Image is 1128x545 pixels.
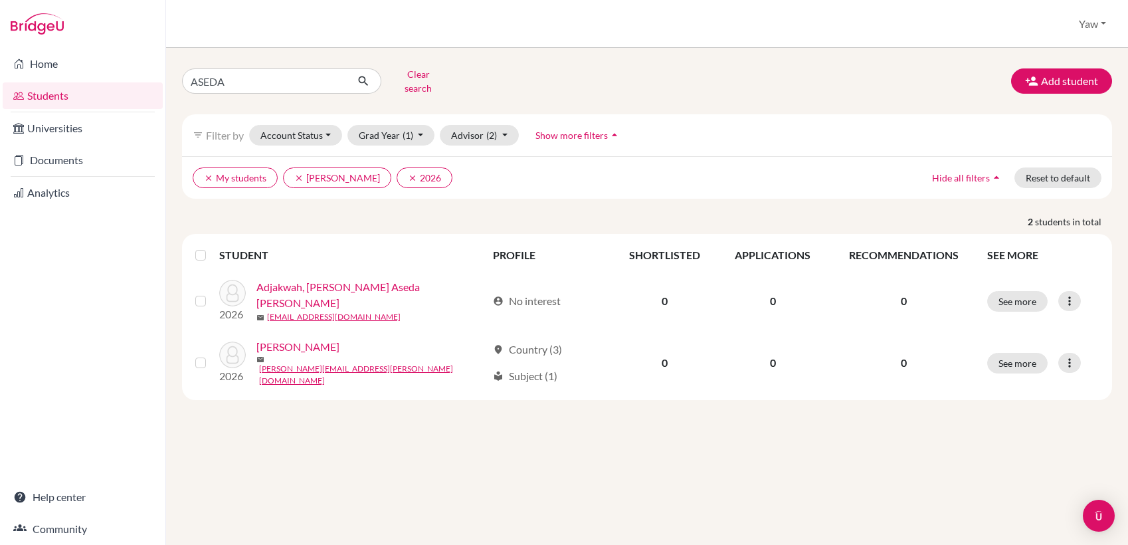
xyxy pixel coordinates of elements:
span: mail [256,356,264,364]
a: Documents [3,147,163,173]
span: account_circle [493,296,504,306]
button: See more [987,353,1048,374]
p: 2026 [219,306,246,322]
button: Clear search [381,64,455,98]
td: 0 [717,271,828,331]
th: SEE MORE [979,239,1107,271]
button: Grad Year(1) [347,125,435,146]
i: arrow_drop_up [608,128,621,142]
button: Account Status [249,125,342,146]
span: local_library [493,371,504,381]
i: filter_list [193,130,203,140]
img: Bridge-U [11,13,64,35]
button: Hide all filtersarrow_drop_up [921,167,1014,188]
th: STUDENT [219,239,485,271]
div: Open Intercom Messenger [1083,500,1115,532]
a: [PERSON_NAME] [256,339,339,355]
button: See more [987,291,1048,312]
button: Reset to default [1014,167,1101,188]
a: Analytics [3,179,163,206]
td: 0 [612,271,717,331]
strong: 2 [1028,215,1035,229]
a: Community [3,516,163,542]
a: Home [3,51,163,77]
th: APPLICATIONS [717,239,828,271]
a: [EMAIL_ADDRESS][DOMAIN_NAME] [267,311,401,323]
span: Hide all filters [932,172,990,183]
p: 2026 [219,368,246,384]
th: RECOMMENDATIONS [828,239,979,271]
button: Yaw [1073,11,1112,37]
span: mail [256,314,264,322]
button: clear[PERSON_NAME] [283,167,391,188]
span: students in total [1035,215,1112,229]
i: clear [204,173,213,183]
input: Find student by name... [182,68,347,94]
span: Show more filters [535,130,608,141]
div: Subject (1) [493,368,557,384]
button: Advisor(2) [440,125,519,146]
button: Show more filtersarrow_drop_up [524,125,632,146]
td: 0 [717,331,828,395]
i: clear [294,173,304,183]
span: (2) [486,130,497,141]
span: location_on [493,344,504,355]
button: clearMy students [193,167,278,188]
p: 0 [836,293,971,309]
div: No interest [493,293,561,309]
span: (1) [403,130,413,141]
div: Country (3) [493,342,562,358]
span: Filter by [206,129,244,142]
img: Baffour, Alexis Aseda [219,342,246,368]
th: PROFILE [485,239,612,271]
button: Add student [1011,68,1112,94]
a: Help center [3,484,163,510]
td: 0 [612,331,717,395]
img: Adjakwah, Humphrey Aseda Owusu [219,280,246,306]
th: SHORTLISTED [612,239,717,271]
a: [PERSON_NAME][EMAIL_ADDRESS][PERSON_NAME][DOMAIN_NAME] [259,363,487,387]
i: clear [408,173,417,183]
p: 0 [836,355,971,371]
a: Adjakwah, [PERSON_NAME] Aseda [PERSON_NAME] [256,279,487,311]
i: arrow_drop_up [990,171,1003,184]
a: Students [3,82,163,109]
a: Universities [3,115,163,142]
button: clear2026 [397,167,452,188]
